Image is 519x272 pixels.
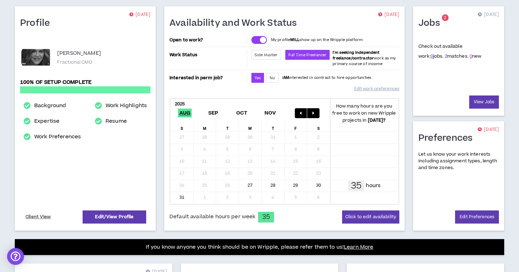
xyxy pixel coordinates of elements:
div: Stacy C. [20,41,52,73]
p: Open to work? [169,37,245,43]
h1: Availability and Work Status [169,18,302,29]
p: Work Status [169,50,245,60]
a: Edit/View Profile [83,210,146,224]
sup: 2 [442,15,448,21]
p: [DATE] [478,11,499,18]
p: [DATE] [478,126,499,133]
span: 2 [444,15,446,21]
p: I interested in contract to hire opportunities [282,75,372,81]
span: Side Hustler [255,52,278,58]
span: Aug [178,109,192,117]
span: Sep [207,109,220,117]
strong: AM [283,75,289,80]
span: Oct [235,109,249,117]
p: My profile show up on the Wripple platform [271,37,363,43]
div: Open Intercom Messenger [7,248,24,265]
a: Work Preferences [34,133,81,141]
div: M [193,121,216,132]
span: new [470,53,482,59]
h1: Jobs [418,18,445,29]
p: How many hours are you free to work on new Wripple projects in [330,103,399,124]
span: matches. [445,53,469,59]
span: No [270,75,275,81]
div: F [285,121,308,132]
b: [DATE] ? [368,117,386,123]
strong: WILL [290,37,299,42]
a: Expertise [34,117,59,126]
span: Yes [255,75,261,81]
div: T [216,121,239,132]
b: 2025 [175,101,185,107]
a: 9 [431,53,433,59]
div: S [307,121,330,132]
a: Client View [24,211,52,223]
b: I'm seeking independent freelance/contractor [333,50,380,61]
a: 2 [445,53,447,59]
a: Work Highlights [106,102,147,110]
span: jobs. [431,53,444,59]
p: If you know anyone you think should be on Wripple, please refer them to us! [146,243,374,251]
span: Default available hours per week [169,213,255,221]
a: Edit work preferences [354,83,399,95]
p: Let us know your work interests including assignment types, length and time zones. [418,151,499,172]
a: Learn More [344,243,373,251]
p: Fractional CMO [57,59,93,65]
span: Nov [263,109,278,117]
h1: Preferences [418,133,478,144]
p: hours [366,182,381,190]
div: T [262,121,285,132]
p: Interested in perm job? [169,73,245,83]
p: Check out available work: [418,43,482,59]
a: 0 [470,53,472,59]
a: Resume [106,117,127,126]
div: W [239,121,262,132]
span: work as my primary source of income [333,50,396,66]
a: Background [34,102,66,110]
button: Click to edit availability [342,210,399,224]
p: 100% of setup complete [20,79,150,86]
div: S [171,121,193,132]
p: [PERSON_NAME] [57,49,101,58]
a: Edit Preferences [455,210,499,224]
h1: Profile [20,18,55,29]
p: [DATE] [378,11,399,18]
p: [DATE] [129,11,150,18]
a: View Jobs [469,96,499,109]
